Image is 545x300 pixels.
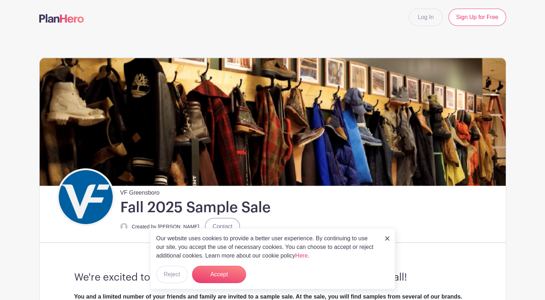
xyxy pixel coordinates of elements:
[74,294,463,300] strong: You and a limited number of your friends and family are invited to a sample sale. At the sale, yo...
[156,266,188,283] button: Reject
[132,224,200,229] small: Created by [PERSON_NAME]
[409,9,443,26] a: Log In
[205,218,240,235] a: Contact
[156,234,378,260] p: Our website uses cookies to provide a better user experience. By continuing to use our site, you ...
[39,14,84,23] img: logo-507f7623f17ff9eddc593b1ce0a138ce2505c220e1c5a4e2b4648c50719b7d32.svg
[120,223,128,230] img: default-ce2991bfa6775e67f084385cd625a349d9dcbb7a52a09fb2fda1e96e2d18dcdb.png
[295,253,308,259] a: Here
[120,199,271,217] h1: Fall 2025 Sample Sale
[120,186,160,197] span: VF Greensboro
[448,9,506,26] a: Sign Up for Free
[192,266,246,283] button: Accept
[74,272,471,284] h3: We're excited to host a sample sale at VF [GEOGRAPHIC_DATA] this fall!
[59,170,113,224] img: VF_Icon_FullColor_CMYK-small.png
[385,236,389,241] img: close_button-5f87c8562297e5c2d7936805f587ecaba9071eb48480494691a3f1689db116b3.svg
[40,58,506,186] img: Sample%20Sale.png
